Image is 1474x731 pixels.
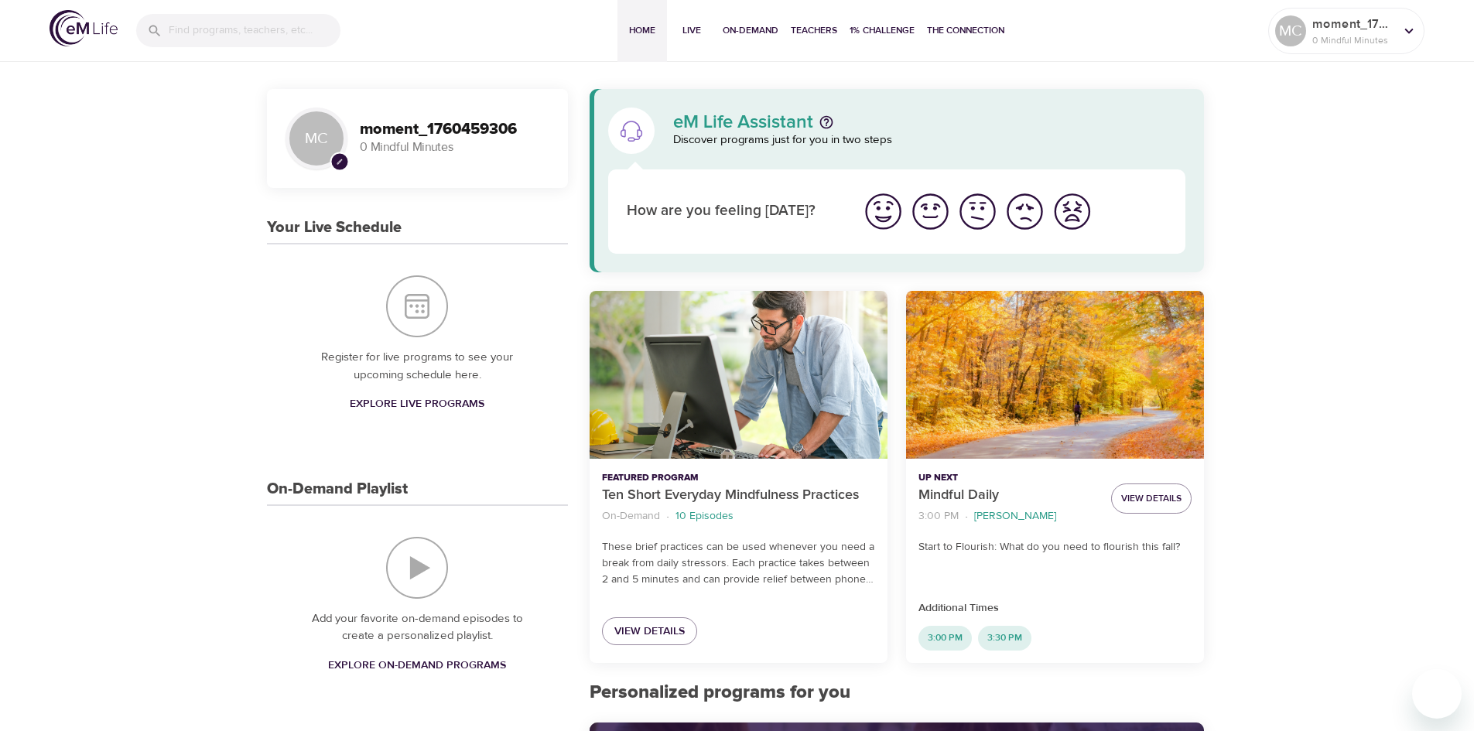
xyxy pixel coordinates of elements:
span: The Connection [927,22,1004,39]
p: eM Life Assistant [673,113,813,132]
img: eM Life Assistant [619,118,644,143]
span: View Details [1121,490,1182,507]
button: I'm feeling good [907,188,954,235]
img: Your Live Schedule [386,275,448,337]
iframe: Button to launch messaging window [1412,669,1462,719]
a: Explore Live Programs [344,390,491,418]
button: I'm feeling ok [954,188,1001,235]
li: · [965,506,968,527]
p: Start to Flourish: What do you need to flourish this fall? [918,539,1192,555]
p: Featured Program [602,471,875,485]
button: View Details [1111,483,1192,514]
p: Add your favorite on-demand episodes to create a personalized playlist. [298,610,537,645]
p: 0 Mindful Minutes [360,138,549,156]
p: Ten Short Everyday Mindfulness Practices [602,485,875,506]
a: View Details [602,617,697,646]
span: Explore Live Programs [350,395,484,414]
div: 3:00 PM [918,626,972,651]
h3: Your Live Schedule [267,219,402,237]
a: Explore On-Demand Programs [322,651,512,680]
span: Home [624,22,661,39]
span: 3:30 PM [978,631,1031,644]
h2: Personalized programs for you [590,681,1205,704]
span: Teachers [791,22,837,39]
h3: On-Demand Playlist [267,480,408,498]
p: How are you feeling [DATE]? [627,200,841,223]
img: good [909,190,952,233]
span: Live [673,22,710,39]
div: MC [1275,15,1306,46]
div: MC [286,108,347,169]
img: logo [50,10,118,46]
img: On-Demand Playlist [386,537,448,599]
p: 3:00 PM [918,508,959,524]
span: 1% Challenge [850,22,915,39]
p: [PERSON_NAME] [974,508,1056,524]
div: 3:30 PM [978,626,1031,651]
span: View Details [614,622,685,641]
button: Mindful Daily [906,291,1204,459]
img: great [862,190,905,233]
img: ok [956,190,999,233]
li: · [666,506,669,527]
p: Register for live programs to see your upcoming schedule here. [298,349,537,384]
button: I'm feeling worst [1048,188,1096,235]
img: bad [1004,190,1046,233]
h3: moment_1760459306 [360,121,549,138]
p: Mindful Daily [918,485,1099,506]
p: 10 Episodes [675,508,734,524]
p: Discover programs just for you in two steps [673,132,1186,149]
span: On-Demand [723,22,778,39]
p: moment_1760459306 [1312,15,1394,33]
p: On-Demand [602,508,660,524]
p: Additional Times [918,600,1192,617]
span: 3:00 PM [918,631,972,644]
p: Up Next [918,471,1099,485]
span: Explore On-Demand Programs [328,656,506,675]
img: worst [1051,190,1093,233]
nav: breadcrumb [602,506,875,527]
button: I'm feeling bad [1001,188,1048,235]
nav: breadcrumb [918,506,1099,527]
button: Ten Short Everyday Mindfulness Practices [590,291,887,459]
input: Find programs, teachers, etc... [169,14,340,47]
button: I'm feeling great [860,188,907,235]
p: 0 Mindful Minutes [1312,33,1394,47]
p: These brief practices can be used whenever you need a break from daily stressors. Each practice t... [602,539,875,588]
